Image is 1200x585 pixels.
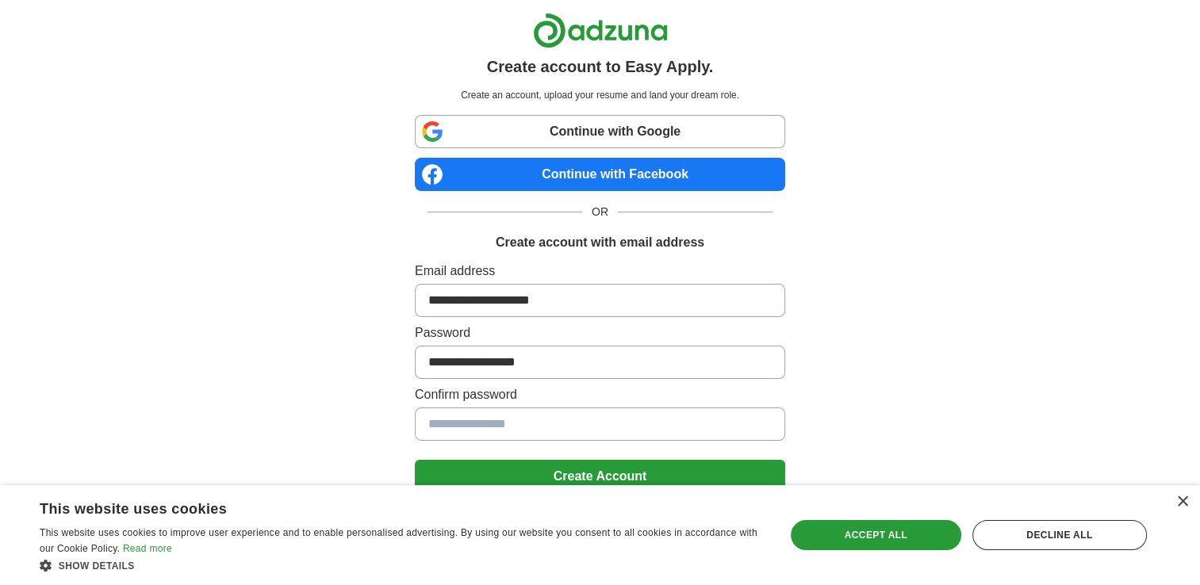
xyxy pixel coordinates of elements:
h1: Create account with email address [496,233,704,252]
label: Email address [415,262,785,281]
div: Accept all [791,520,961,550]
button: Create Account [415,460,785,493]
img: Adzuna logo [533,13,668,48]
span: This website uses cookies to improve user experience and to enable personalised advertising. By u... [40,527,757,554]
a: Continue with Google [415,115,785,148]
div: Decline all [972,520,1147,550]
a: Continue with Facebook [415,158,785,191]
label: Confirm password [415,385,785,404]
span: Show details [59,560,135,572]
h1: Create account to Easy Apply. [487,55,714,78]
span: OR [582,204,618,220]
div: Close [1176,496,1188,508]
div: Show details [40,557,763,573]
div: This website uses cookies [40,495,723,518]
label: Password [415,323,785,342]
p: Create an account, upload your resume and land your dream role. [418,88,782,102]
a: Read more, opens a new window [123,543,172,554]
